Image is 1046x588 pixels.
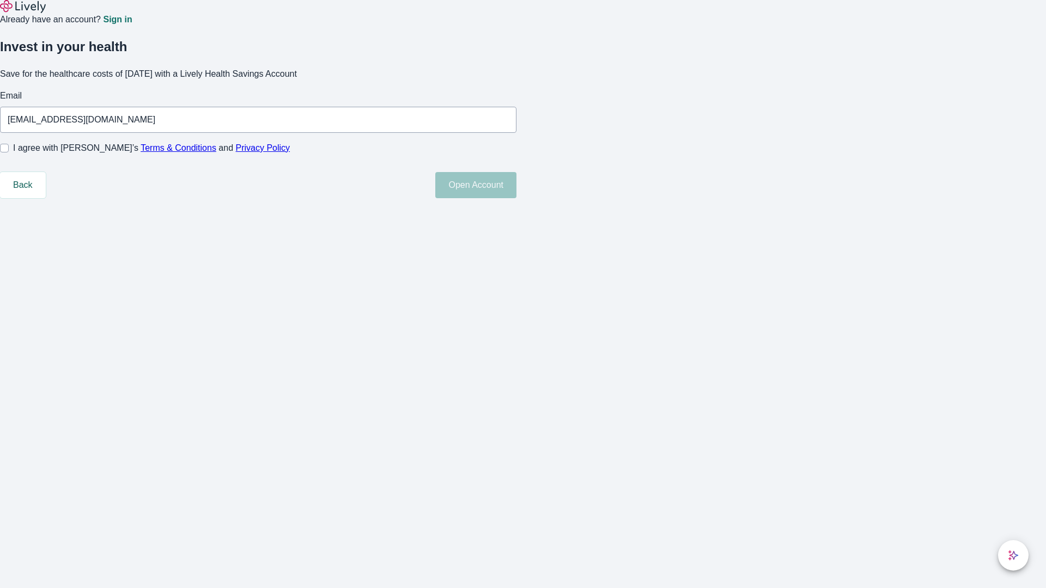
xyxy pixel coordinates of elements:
a: Privacy Policy [236,143,290,152]
a: Sign in [103,15,132,24]
span: I agree with [PERSON_NAME]’s and [13,142,290,155]
a: Terms & Conditions [141,143,216,152]
svg: Lively AI Assistant [1008,550,1019,561]
button: chat [998,540,1029,571]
